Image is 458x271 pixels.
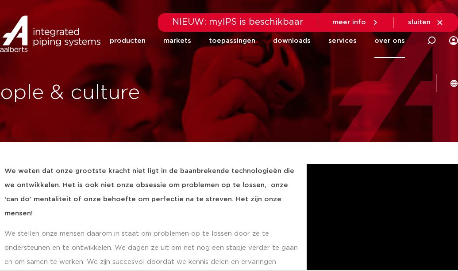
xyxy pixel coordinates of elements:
[374,24,405,58] a: over ons
[273,24,311,58] a: downloads
[4,168,294,217] strong: We weten dat onze grootste kracht niet ligt in de baanbrekende technologieën die we ontwikkelen. ...
[408,19,444,26] a: sluiten
[172,18,304,26] span: NIEUW: myIPS is beschikbaar
[328,24,357,58] a: services
[209,24,255,58] a: toepassingen
[163,24,191,58] a: markets
[332,19,366,26] span: meer info
[332,19,379,26] a: meer info
[110,24,405,58] nav: Menu
[449,31,458,50] div: my IPS
[408,19,431,26] span: sluiten
[110,24,146,58] a: producten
